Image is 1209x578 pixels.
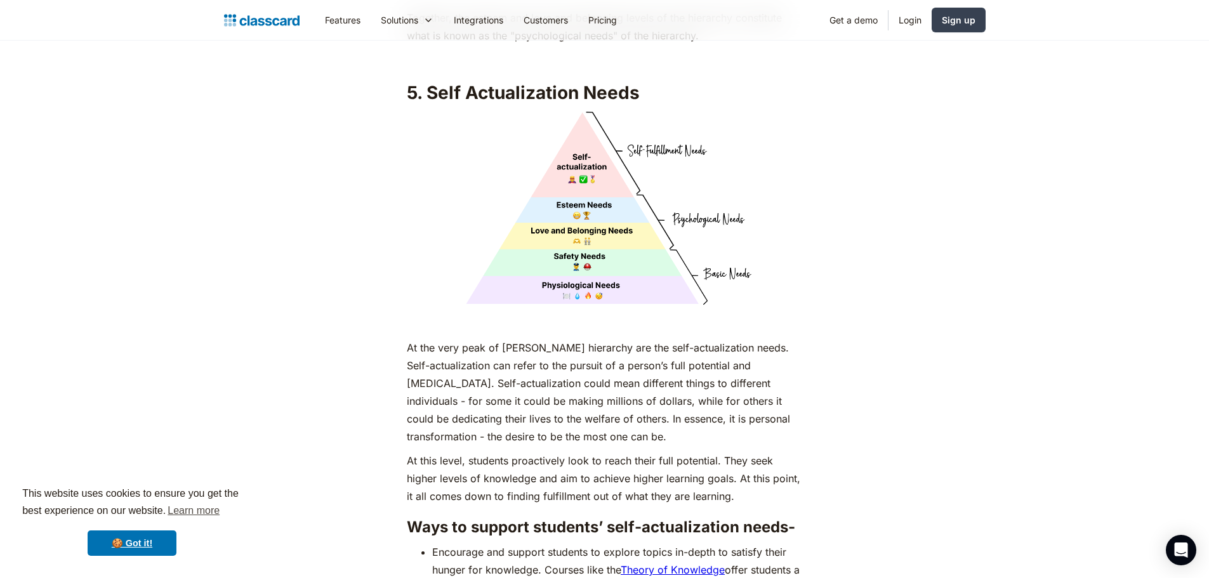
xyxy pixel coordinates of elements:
[407,315,802,332] p: ‍
[407,81,802,104] h2: 5. Self Actualization Needs
[407,452,802,505] p: At this level, students proactively look to reach their full potential. They seek higher levels o...
[315,6,371,34] a: Features
[578,6,627,34] a: Pricing
[10,474,254,568] div: cookieconsent
[166,501,221,520] a: learn more about cookies
[371,6,444,34] div: Solutions
[444,6,513,34] a: Integrations
[513,6,578,34] a: Customers
[22,486,242,520] span: This website uses cookies to ensure you get the best experience on our website.
[381,13,418,27] div: Solutions
[407,518,802,537] h3: Ways to support students’ self-actualization needs-
[224,11,300,29] a: home
[621,563,725,576] a: Theory of Knowledge
[932,8,986,32] a: Sign up
[88,530,176,556] a: dismiss cookie message
[819,6,888,34] a: Get a demo
[407,111,802,309] img: Maslow's Hierarchy: Self Actualization Needs
[889,6,932,34] a: Login
[1166,535,1196,565] div: Open Intercom Messenger
[942,13,975,27] div: Sign up
[407,339,802,445] p: At the very peak of [PERSON_NAME] hierarchy are the self-actualization needs. Self-actualization ...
